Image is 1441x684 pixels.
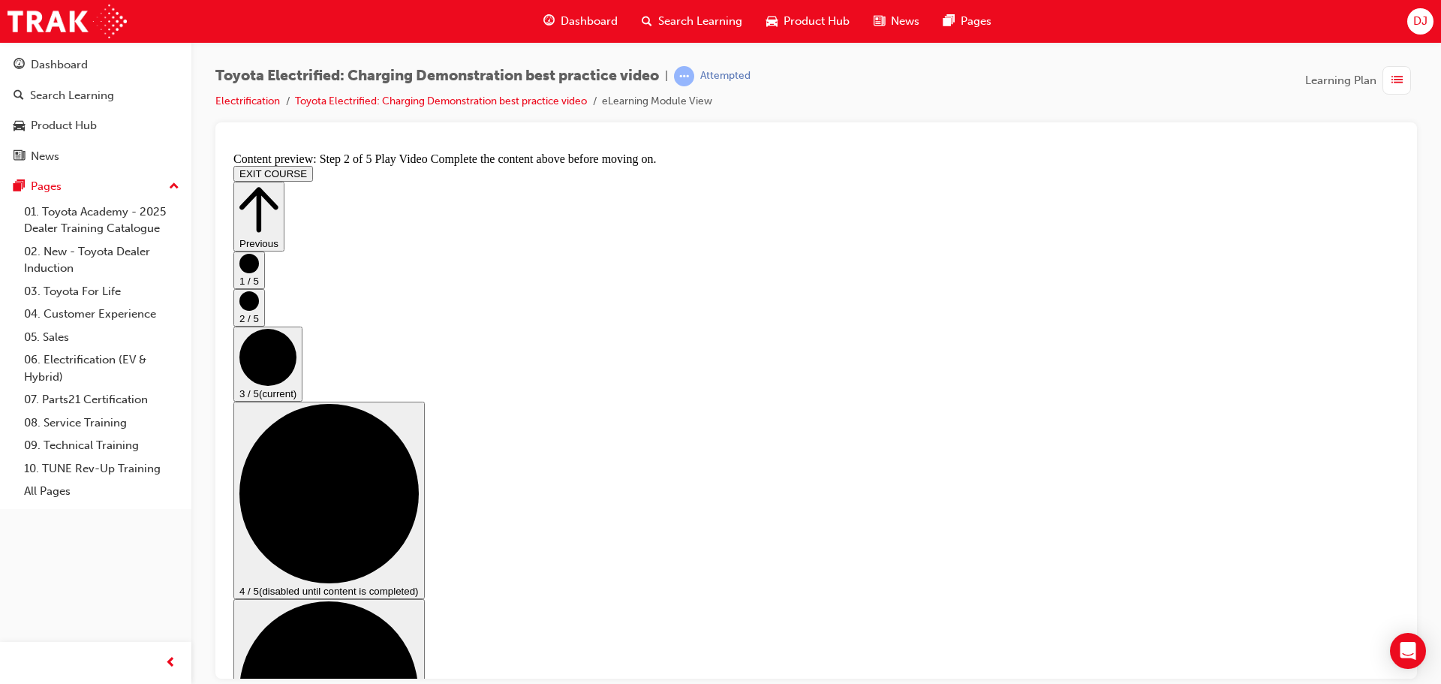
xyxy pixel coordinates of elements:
[6,82,185,110] a: Search Learning
[14,119,25,133] span: car-icon
[12,242,32,253] span: 3 / 5
[12,439,32,450] span: 4 / 5
[18,434,185,457] a: 09. Technical Training
[18,326,185,349] a: 05. Sales
[6,255,197,453] button: 4 / 5(disabled until content is completed)
[18,280,185,303] a: 03. Toyota For Life
[1391,71,1403,90] span: list-icon
[1305,66,1417,95] button: Learning Plan
[561,13,618,30] span: Dashboard
[543,12,555,31] span: guage-icon
[18,480,185,503] a: All Pages
[12,129,32,140] span: 1 / 5
[766,12,778,31] span: car-icon
[6,180,75,255] button: 3 / 5(current)
[18,348,185,388] a: 06. Electrification (EV & Hybrid)
[6,20,86,35] button: EXIT COURSE
[891,13,919,30] span: News
[18,457,185,481] a: 10. TUNE Rev-Up Training
[6,173,185,200] button: Pages
[6,143,185,170] a: News
[31,56,88,74] div: Dashboard
[658,13,742,30] span: Search Learning
[6,112,185,140] a: Product Hub
[642,12,652,31] span: search-icon
[295,95,587,107] a: Toyota Electrified: Charging Demonstration best practice video
[31,117,97,134] div: Product Hub
[165,654,176,673] span: prev-icon
[784,13,850,30] span: Product Hub
[14,150,25,164] span: news-icon
[1413,13,1427,30] span: DJ
[30,87,114,104] div: Search Learning
[1305,72,1376,89] span: Learning Plan
[862,6,931,37] a: news-iconNews
[18,303,185,326] a: 04. Customer Experience
[215,95,280,107] a: Electrification
[1407,8,1433,35] button: DJ
[169,177,179,197] span: up-icon
[6,35,57,105] button: Previous
[754,6,862,37] a: car-iconProduct Hub
[14,59,25,72] span: guage-icon
[18,240,185,280] a: 02. New - Toyota Dealer Induction
[18,388,185,411] a: 07. Parts21 Certification
[665,68,668,85] span: |
[31,178,62,195] div: Pages
[602,93,712,110] li: eLearning Module View
[12,167,32,178] span: 2 / 5
[931,6,1003,37] a: pages-iconPages
[215,68,659,85] span: Toyota Electrified: Charging Demonstration best practice video
[6,6,1172,20] div: Content preview: Step 2 of 5 Play Video Complete the content above before moving on.
[943,12,955,31] span: pages-icon
[14,180,25,194] span: pages-icon
[1390,633,1426,669] div: Open Intercom Messenger
[18,411,185,435] a: 08. Service Training
[700,69,751,83] div: Attempted
[874,12,885,31] span: news-icon
[961,13,991,30] span: Pages
[14,89,24,103] span: search-icon
[31,148,59,165] div: News
[630,6,754,37] a: search-iconSearch Learning
[531,6,630,37] a: guage-iconDashboard
[6,51,185,79] a: Dashboard
[18,200,185,240] a: 01. Toyota Academy - 2025 Dealer Training Catalogue
[674,66,694,86] span: learningRecordVerb_ATTEMPT-icon
[6,105,38,143] button: 1 / 5
[6,143,38,180] button: 2 / 5
[8,5,127,38] img: Trak
[12,92,51,103] span: Previous
[6,48,185,173] button: DashboardSearch LearningProduct HubNews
